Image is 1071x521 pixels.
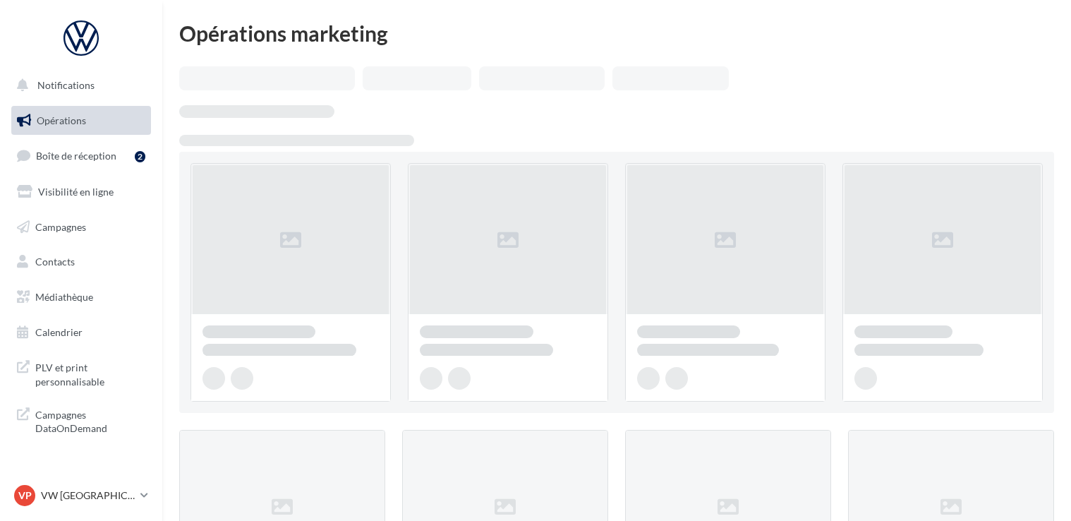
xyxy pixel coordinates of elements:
a: Calendrier [8,318,154,347]
a: Opérations [8,106,154,136]
span: Campagnes DataOnDemand [35,405,145,436]
span: Boîte de réception [36,150,116,162]
span: Campagnes [35,220,86,232]
div: Opérations marketing [179,23,1054,44]
a: Campagnes DataOnDemand [8,400,154,441]
span: PLV et print personnalisable [35,358,145,388]
span: Médiathèque [35,291,93,303]
a: Médiathèque [8,282,154,312]
a: Contacts [8,247,154,277]
span: Contacts [35,256,75,268]
span: Opérations [37,114,86,126]
span: VP [18,489,32,503]
span: Visibilité en ligne [38,186,114,198]
span: Calendrier [35,326,83,338]
a: PLV et print personnalisable [8,352,154,394]
button: Notifications [8,71,148,100]
a: Campagnes [8,212,154,242]
a: Visibilité en ligne [8,177,154,207]
div: 2 [135,151,145,162]
p: VW [GEOGRAPHIC_DATA] 13 [41,489,135,503]
span: Notifications [37,79,95,91]
a: Boîte de réception2 [8,140,154,171]
a: VP VW [GEOGRAPHIC_DATA] 13 [11,482,151,509]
